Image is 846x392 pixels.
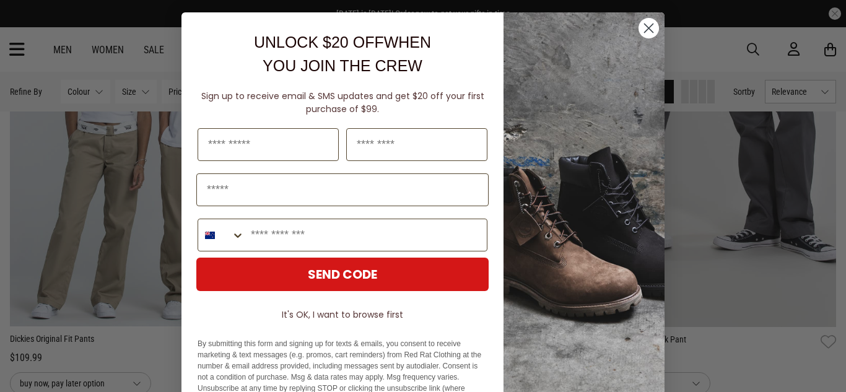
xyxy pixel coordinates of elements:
span: WHEN [384,33,431,51]
button: Search Countries [198,219,245,251]
img: New Zealand [205,230,215,240]
input: Email [196,173,489,206]
input: First Name [198,128,339,161]
button: SEND CODE [196,258,489,291]
button: Open LiveChat chat widget [10,5,47,42]
span: YOU JOIN THE CREW [263,57,422,74]
span: UNLOCK $20 OFF [254,33,384,51]
span: Sign up to receive email & SMS updates and get $20 off your first purchase of $99. [201,90,484,115]
button: It's OK, I want to browse first [196,303,489,326]
button: Close dialog [638,17,660,39]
